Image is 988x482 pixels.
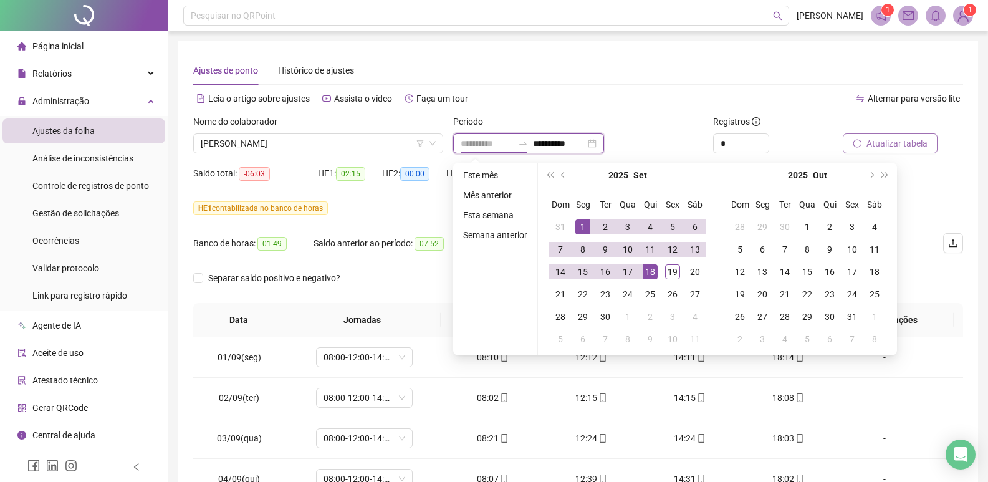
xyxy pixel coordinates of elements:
[696,434,706,443] span: mobile
[597,353,607,362] span: mobile
[732,309,747,324] div: 26
[930,10,941,21] span: bell
[553,219,568,234] div: 31
[688,242,703,257] div: 13
[818,261,841,283] td: 2025-10-16
[788,163,808,188] button: year panel
[639,328,661,350] td: 2025-10-09
[32,236,79,246] span: Ocorrências
[863,216,886,238] td: 2025-10-04
[729,283,751,306] td: 2025-10-19
[575,332,590,347] div: 6
[732,219,747,234] div: 28
[549,193,572,216] th: Dom
[661,283,684,306] td: 2025-09-26
[651,391,729,405] div: 14:15
[32,291,127,301] span: Link para registro rápido
[684,328,706,350] td: 2025-10-11
[217,433,262,443] span: 03/09(qua)
[729,238,751,261] td: 2025-10-05
[454,391,532,405] div: 08:02
[863,261,886,283] td: 2025-10-18
[777,242,792,257] div: 7
[845,309,860,324] div: 31
[755,264,770,279] div: 13
[665,287,680,302] div: 26
[848,431,921,445] div: -
[796,283,818,306] td: 2025-10-22
[751,216,774,238] td: 2025-09-29
[429,140,436,147] span: down
[813,163,827,188] button: month panel
[755,219,770,234] div: 29
[796,261,818,283] td: 2025-10-15
[800,309,815,324] div: 29
[954,6,972,25] img: 76871
[639,193,661,216] th: Qui
[17,376,26,385] span: solution
[841,216,863,238] td: 2025-10-03
[193,303,284,337] th: Data
[841,238,863,261] td: 2025-10-10
[755,242,770,257] div: 6
[193,65,258,75] span: Ajustes de ponto
[845,287,860,302] div: 24
[318,166,382,181] div: HE 1:
[32,403,88,413] span: Gerar QRCode
[553,264,568,279] div: 14
[324,388,405,407] span: 08:00-12:00-14:00-18:00
[572,216,594,238] td: 2025-09-01
[17,349,26,357] span: audit
[751,261,774,283] td: 2025-10-13
[239,167,270,181] span: -06:03
[777,219,792,234] div: 30
[818,328,841,350] td: 2025-11-06
[549,283,572,306] td: 2025-09-21
[441,303,538,337] th: Entrada 1
[946,440,976,470] div: Open Intercom Messenger
[458,168,532,183] li: Este mês
[688,287,703,302] div: 27
[661,216,684,238] td: 2025-09-05
[553,242,568,257] div: 7
[843,133,938,153] button: Atualizar tabela
[620,219,635,234] div: 3
[598,332,613,347] div: 7
[774,306,796,328] td: 2025-10-28
[797,9,863,22] span: [PERSON_NAME]
[639,238,661,261] td: 2025-09-11
[208,94,310,104] span: Leia o artigo sobre ajustes
[17,431,26,440] span: info-circle
[863,238,886,261] td: 2025-10-11
[405,94,413,103] span: history
[336,167,365,181] span: 02:15
[219,393,259,403] span: 02/09(ter)
[752,117,760,126] span: info-circle
[324,348,405,367] span: 08:00-12:00-14:00-18:00
[575,242,590,257] div: 8
[552,350,631,364] div: 12:12
[868,94,960,104] span: Alternar para versão lite
[616,193,639,216] th: Qua
[572,283,594,306] td: 2025-09-22
[688,264,703,279] div: 20
[17,97,26,105] span: lock
[796,328,818,350] td: 2025-11-05
[454,350,532,364] div: 08:10
[661,261,684,283] td: 2025-09-19
[594,216,616,238] td: 2025-09-02
[845,264,860,279] div: 17
[32,321,81,330] span: Agente de IA
[755,287,770,302] div: 20
[575,219,590,234] div: 1
[688,219,703,234] div: 6
[661,193,684,216] th: Sex
[845,242,860,257] div: 10
[557,163,570,188] button: prev-year
[863,306,886,328] td: 2025-11-01
[773,11,782,21] span: search
[661,328,684,350] td: 2025-10-10
[499,353,509,362] span: mobile
[867,309,882,324] div: 1
[841,283,863,306] td: 2025-10-24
